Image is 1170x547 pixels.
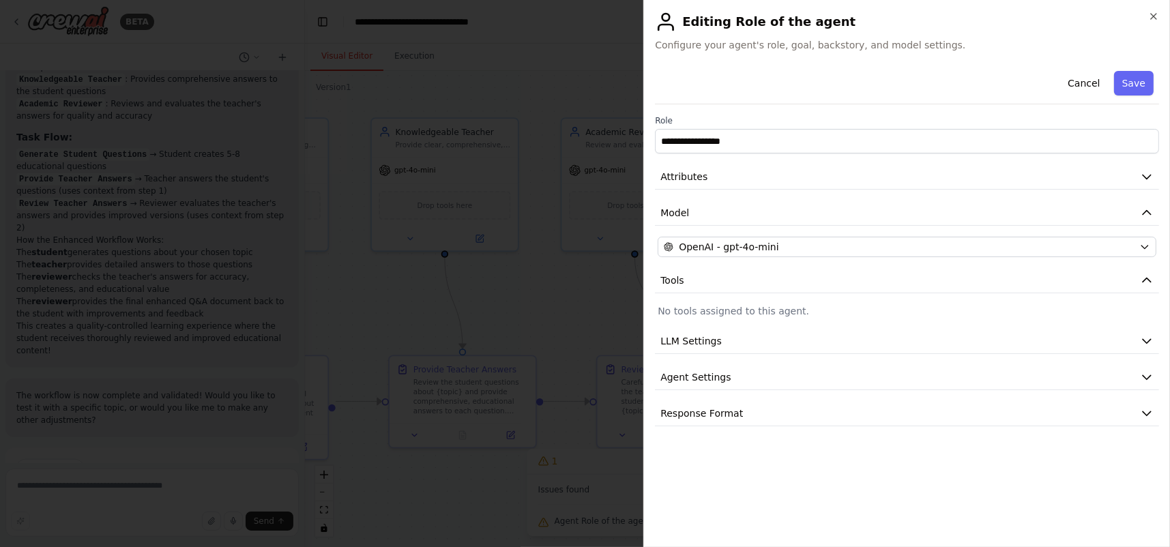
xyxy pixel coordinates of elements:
button: OpenAI - gpt-4o-mini [658,237,1156,257]
button: Attributes [655,164,1159,190]
button: Response Format [655,401,1159,426]
span: Response Format [660,406,743,420]
h2: Editing Role of the agent [655,11,1159,33]
button: Tools [655,268,1159,293]
span: LLM Settings [660,334,722,348]
span: Model [660,206,689,220]
button: Cancel [1059,71,1108,95]
button: Save [1114,71,1154,95]
button: LLM Settings [655,329,1159,354]
span: Attributes [660,170,707,183]
span: Configure your agent's role, goal, backstory, and model settings. [655,38,1159,52]
p: No tools assigned to this agent. [658,304,1156,318]
button: Model [655,201,1159,226]
button: Agent Settings [655,365,1159,390]
label: Role [655,115,1159,126]
span: OpenAI - gpt-4o-mini [679,240,778,254]
span: Tools [660,273,684,287]
span: Agent Settings [660,370,731,384]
